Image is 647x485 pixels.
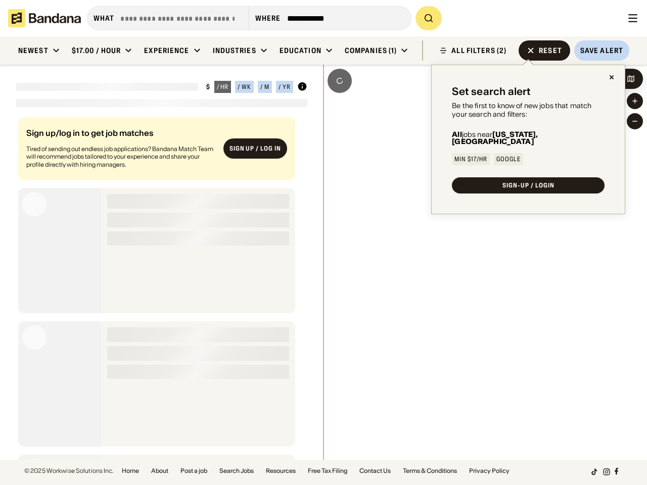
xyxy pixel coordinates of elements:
[94,14,114,23] div: what
[26,145,215,169] div: Tired of sending out endless job applications? Bandana Match Team will recommend jobs tailored to...
[452,130,461,139] b: All
[255,14,281,23] div: Where
[122,468,139,474] a: Home
[496,156,521,162] div: Google
[359,468,391,474] a: Contact Us
[279,84,291,90] div: / yr
[454,156,487,162] div: Min $17/hr
[18,46,49,55] div: Newest
[403,468,457,474] a: Terms & Conditions
[502,182,554,188] div: SIGN-UP / LOGIN
[452,102,605,119] div: Be the first to know of new jobs that match your search and filters:
[345,46,397,55] div: Companies (1)
[180,468,207,474] a: Post a job
[206,83,210,91] div: $
[26,129,215,145] div: Sign up/log in to get job matches
[219,468,254,474] a: Search Jobs
[213,46,256,55] div: Industries
[308,468,347,474] a: Free Tax Filing
[238,84,251,90] div: / wk
[280,46,321,55] div: Education
[16,113,307,460] div: grid
[24,468,114,474] div: © 2025 Workwise Solutions Inc.
[260,84,269,90] div: / m
[451,47,506,54] div: ALL FILTERS (2)
[151,468,168,474] a: About
[217,84,229,90] div: / hr
[72,46,121,55] div: $17.00 / hour
[229,144,281,153] div: Sign up / Log in
[266,468,296,474] a: Resources
[8,9,81,27] img: Bandana logotype
[580,46,623,55] div: Save Alert
[144,46,189,55] div: Experience
[452,130,538,146] b: [US_STATE], [GEOGRAPHIC_DATA]
[539,47,562,54] div: Reset
[452,131,605,145] div: jobs near
[452,85,531,98] div: Set search alert
[469,468,510,474] a: Privacy Policy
